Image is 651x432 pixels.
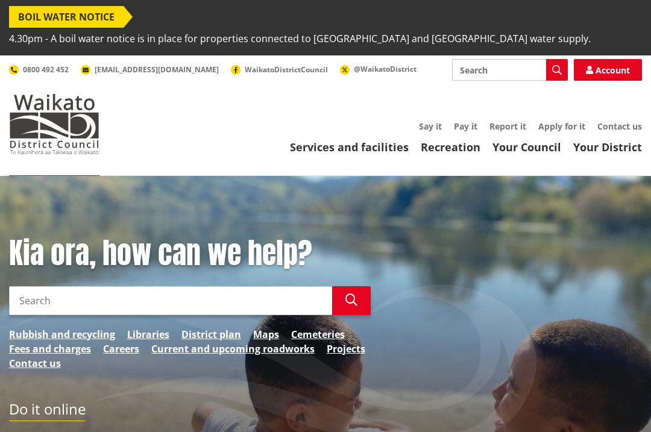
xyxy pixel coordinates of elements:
a: Your Council [492,140,561,154]
a: Apply for it [538,121,585,132]
a: District plan [181,327,241,342]
span: 0800 492 452 [23,64,69,75]
a: Say it [419,121,442,132]
span: WaikatoDistrictCouncil [245,64,328,75]
a: Contact us [9,356,61,371]
input: Search input [452,59,568,81]
input: Search input [9,286,332,315]
span: 4.30pm - A boil water notice is in place for properties connected to [GEOGRAPHIC_DATA] and [GEOGR... [9,28,591,49]
a: Libraries [127,327,169,342]
a: Report it [489,121,526,132]
a: Projects [327,342,365,356]
a: Rubbish and recycling [9,327,115,342]
a: @WaikatoDistrict [340,64,417,74]
a: [EMAIL_ADDRESS][DOMAIN_NAME] [81,64,219,75]
a: Pay it [454,121,477,132]
span: @WaikatoDistrict [354,64,417,74]
a: Current and upcoming roadworks [151,342,315,356]
a: Cemeteries [291,327,345,342]
a: Account [574,59,642,81]
h2: Do it online [9,401,86,422]
a: Fees and charges [9,342,91,356]
img: Waikato District Council - Te Kaunihera aa Takiwaa o Waikato [9,94,99,154]
a: WaikatoDistrictCouncil [231,64,328,75]
a: Contact us [597,121,642,132]
a: Your District [573,140,642,154]
h1: Kia ora, how can we help? [9,236,371,271]
span: [EMAIL_ADDRESS][DOMAIN_NAME] [95,64,219,75]
a: Careers [103,342,139,356]
span: BOIL WATER NOTICE [9,6,124,28]
a: 0800 492 452 [9,64,69,75]
a: Services and facilities [290,140,409,154]
a: Maps [253,327,279,342]
a: Recreation [421,140,480,154]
